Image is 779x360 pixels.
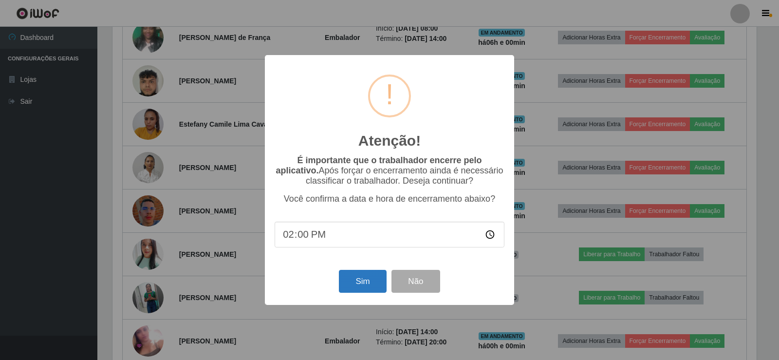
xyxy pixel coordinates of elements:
[275,155,504,186] p: Após forçar o encerramento ainda é necessário classificar o trabalhador. Deseja continuar?
[276,155,482,175] b: É importante que o trabalhador encerre pelo aplicativo.
[358,132,421,150] h2: Atenção!
[275,194,504,204] p: Você confirma a data e hora de encerramento abaixo?
[339,270,386,293] button: Sim
[391,270,440,293] button: Não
